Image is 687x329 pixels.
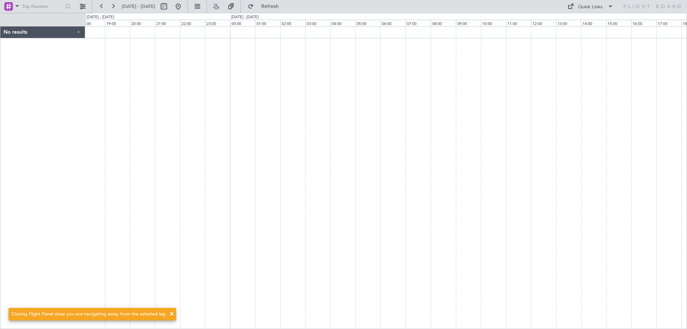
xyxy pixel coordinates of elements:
[130,20,155,26] div: 20:00
[22,1,63,12] input: Trip Number
[180,20,205,26] div: 22:00
[506,20,531,26] div: 11:00
[105,20,130,26] div: 19:00
[578,4,603,11] div: Quick Links
[431,20,456,26] div: 08:00
[80,20,105,26] div: 18:00
[205,20,230,26] div: 23:00
[481,20,506,26] div: 10:00
[581,20,606,26] div: 14:00
[656,20,681,26] div: 17:00
[244,1,287,12] button: Refresh
[155,20,180,26] div: 21:00
[305,20,330,26] div: 03:00
[231,14,259,20] div: [DATE] - [DATE]
[531,20,556,26] div: 12:00
[631,20,656,26] div: 16:00
[456,20,481,26] div: 09:00
[255,4,285,9] span: Refresh
[330,20,355,26] div: 04:00
[87,14,114,20] div: [DATE] - [DATE]
[355,20,380,26] div: 05:00
[255,20,280,26] div: 01:00
[380,20,405,26] div: 06:00
[11,311,165,318] div: Closing Flight Panel since you are navigating away from the selected leg
[556,20,581,26] div: 13:00
[405,20,430,26] div: 07:00
[606,20,631,26] div: 15:00
[230,20,255,26] div: 00:00
[122,3,155,10] span: [DATE] - [DATE]
[280,20,305,26] div: 02:00
[564,1,617,12] button: Quick Links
